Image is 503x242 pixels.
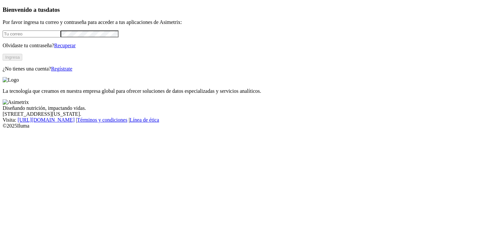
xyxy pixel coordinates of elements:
[3,19,500,25] p: Por favor ingresa tu correo y contraseña para acceder a tus aplicaciones de Asimetrix:
[46,6,60,13] span: datos
[3,117,500,123] div: Visita : | |
[3,43,500,49] p: Olvidaste tu contraseña?
[3,88,500,94] p: La tecnología que creamos en nuestra empresa global para ofrecer soluciones de datos especializad...
[3,99,29,105] img: Asimetrix
[3,54,22,61] button: Ingresa
[77,117,127,123] a: Términos y condiciones
[3,66,500,72] p: ¿No tienes una cuenta?
[3,111,500,117] div: [STREET_ADDRESS][US_STATE].
[3,123,500,129] div: © 2025 Iluma
[130,117,159,123] a: Línea de ética
[3,77,19,83] img: Logo
[51,66,72,71] a: Regístrate
[3,6,500,13] h3: Bienvenido a tus
[3,105,500,111] div: Diseñando nutrición, impactando vidas.
[18,117,75,123] a: [URL][DOMAIN_NAME]
[54,43,76,48] a: Recuperar
[3,30,61,37] input: Tu correo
